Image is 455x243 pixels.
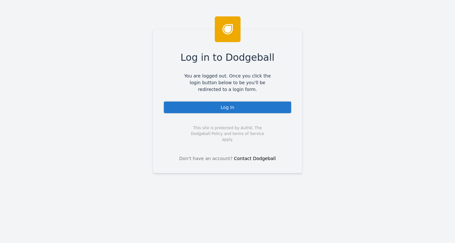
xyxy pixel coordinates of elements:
[185,125,270,142] span: This site is protected by Auth0. The Dodgeball Policy and terms of Service apply.
[179,73,276,93] span: You are logged out. Once you click the login button below to be you'll be redirected to a login f...
[234,156,276,161] a: Contact Dodgeball
[181,50,275,65] span: Log in to Dodgeball
[163,101,292,114] div: Log In
[179,155,233,162] span: Don't have an account?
